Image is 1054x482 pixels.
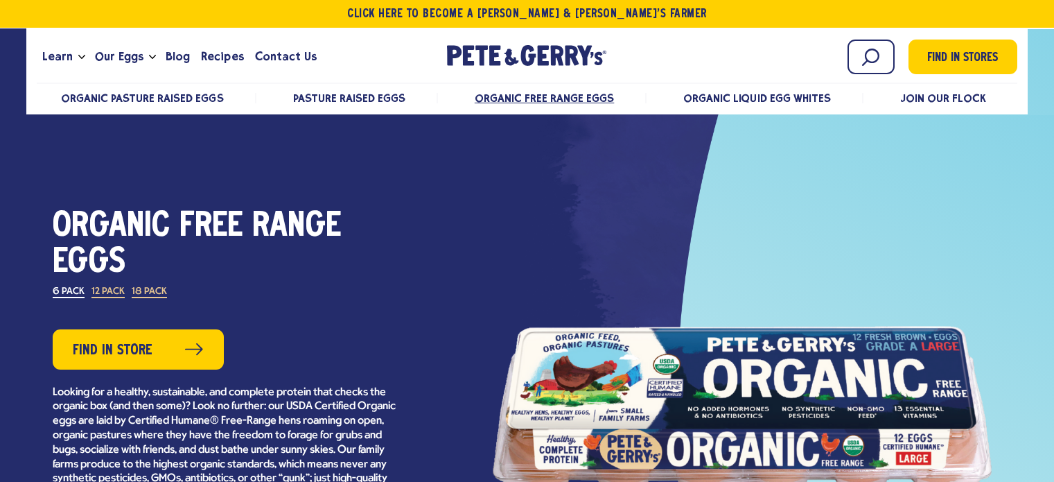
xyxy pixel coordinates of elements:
span: Contact Us [255,48,317,65]
a: Join Our Flock [900,92,986,105]
a: Find in Stores [908,40,1017,74]
label: 12 Pack [91,287,125,298]
a: Blog [160,38,195,76]
a: Our Eggs [89,38,149,76]
h1: Organic Free Range Eggs [53,209,399,281]
span: Find in Stores [927,49,998,68]
input: Search [847,40,895,74]
nav: desktop product menu [37,83,1017,112]
span: Find in Store [73,340,152,361]
a: Organic Liquid Egg Whites [683,92,831,105]
button: Open the dropdown menu for Our Eggs [149,55,156,60]
a: Recipes [195,38,249,76]
span: Our Eggs [95,48,143,65]
a: Organic Pasture Raised Eggs [61,92,224,105]
a: Contact Us [249,38,322,76]
button: Open the dropdown menu for Learn [78,55,85,60]
span: Recipes [201,48,243,65]
label: 6 Pack [53,287,85,298]
a: Organic Free Range Eggs [475,92,614,105]
a: Find in Store [53,329,224,370]
span: Learn [42,48,73,65]
a: Pasture Raised Eggs [293,92,405,105]
label: 18 Pack [132,287,167,298]
span: Blog [166,48,190,65]
a: Learn [37,38,78,76]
